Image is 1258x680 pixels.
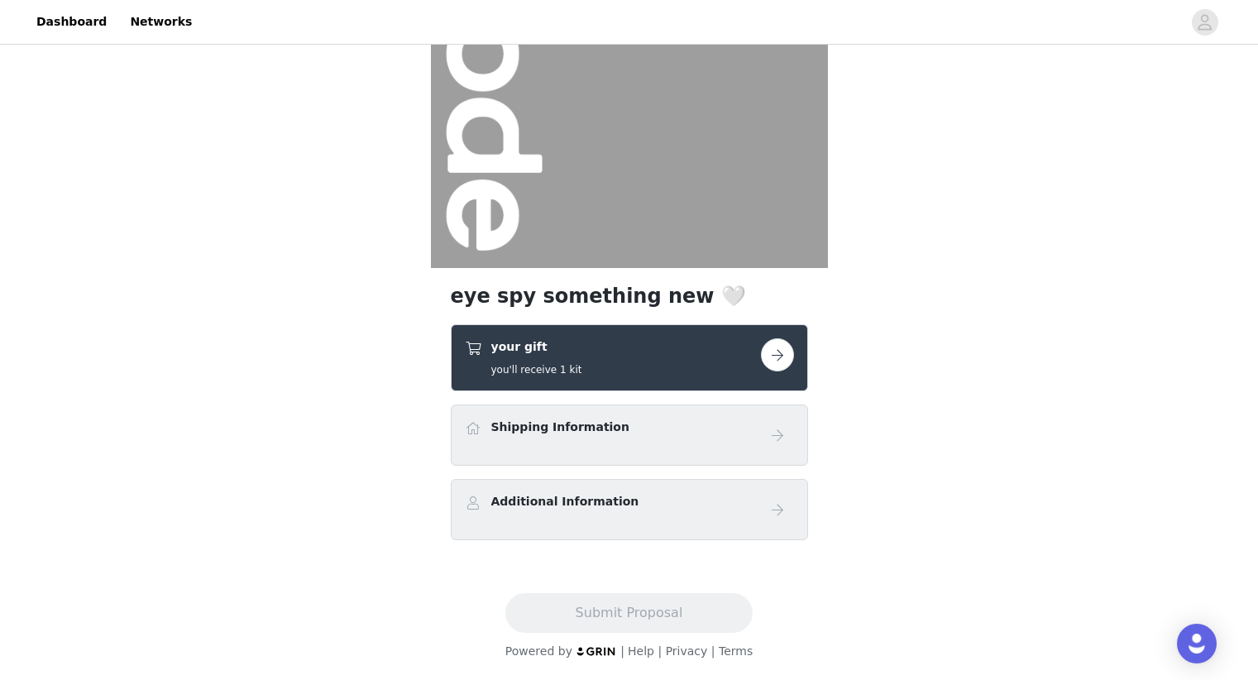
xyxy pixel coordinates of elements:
[451,324,808,391] div: your gift
[620,644,624,658] span: |
[576,646,617,657] img: logo
[666,644,708,658] a: Privacy
[491,338,582,356] h4: your gift
[505,593,753,633] button: Submit Proposal
[451,405,808,466] div: Shipping Information
[1197,9,1213,36] div: avatar
[491,419,629,436] h4: Shipping Information
[628,644,654,658] a: Help
[120,3,202,41] a: Networks
[658,644,662,658] span: |
[491,362,582,377] h5: you'll receive 1 kit
[711,644,715,658] span: |
[491,493,639,510] h4: Additional Information
[719,644,753,658] a: Terms
[505,644,572,658] span: Powered by
[1177,624,1217,663] div: Open Intercom Messenger
[451,479,808,540] div: Additional Information
[451,281,808,311] h1: eye spy something new 🤍
[26,3,117,41] a: Dashboard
